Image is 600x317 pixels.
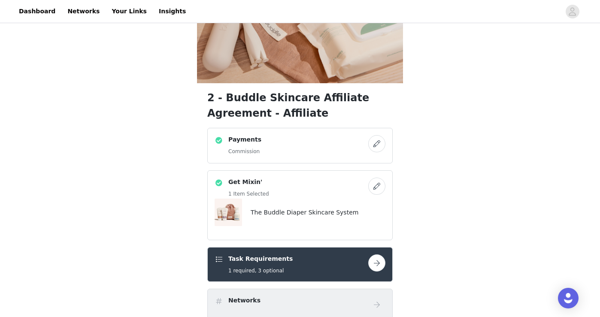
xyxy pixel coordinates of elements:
[228,296,261,305] h4: Networks
[228,254,293,263] h4: Task Requirements
[215,199,242,226] img: The Buddle Diaper Skincare System
[207,247,393,282] div: Task Requirements
[154,2,191,21] a: Insights
[207,170,393,240] div: Get Mixin'
[228,178,269,187] h4: Get Mixin'
[228,267,293,275] h5: 1 required, 3 optional
[228,148,261,155] h5: Commission
[106,2,152,21] a: Your Links
[207,128,393,163] div: Payments
[568,5,576,18] div: avatar
[14,2,61,21] a: Dashboard
[558,288,579,308] div: Open Intercom Messenger
[207,90,393,121] h1: 2 - Buddle Skincare Affiliate Agreement - Affiliate
[62,2,105,21] a: Networks
[228,135,261,144] h4: Payments
[251,208,358,217] h4: The Buddle Diaper Skincare System
[228,190,269,198] h5: 1 Item Selected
